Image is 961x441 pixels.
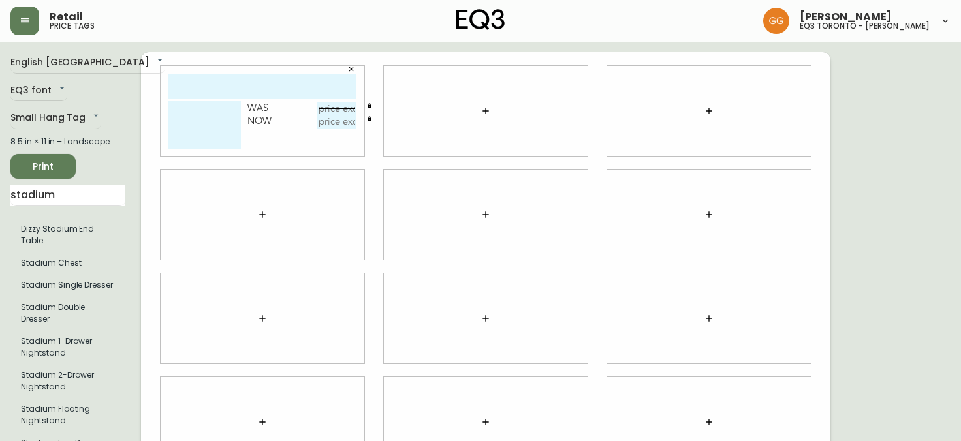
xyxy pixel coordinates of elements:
li: Dizzy Stadium End Table [10,218,125,252]
textarea: Stadium 2-Drawer Nightstands (Set of 2) [39,53,180,89]
li: Small Hang Tag [10,398,125,432]
div: English [GEOGRAPHIC_DATA] [10,52,165,74]
h5: eq3 toronto - [PERSON_NAME] [800,22,930,30]
div: EQ3 font [10,80,67,102]
li: Stadium 2-Drawer Nightstand [10,364,125,398]
input: price excluding $ [317,102,356,115]
img: logo [456,9,505,30]
div: 8.5 in × 11 in – Landscape [10,136,125,147]
h5: price tags [50,22,95,30]
li: Stadium Single Dresser [10,274,125,296]
span: Retail [50,12,83,22]
div: Now [247,115,317,129]
div: Small Hang Tag [10,108,101,129]
span: Print [21,159,65,175]
div: Was [247,102,317,115]
img: dbfc93a9366efef7dcc9a31eef4d00a7 [763,8,789,34]
input: price excluding $ [317,115,356,129]
button: Print [10,154,76,179]
span: [PERSON_NAME] [800,12,892,22]
textarea: Oak [39,95,180,130]
li: Stadium Double Dresser [10,296,125,330]
input: Search [10,185,125,206]
li: Small Hang Tag [10,252,125,274]
li: Small Hang Tag [10,330,125,364]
